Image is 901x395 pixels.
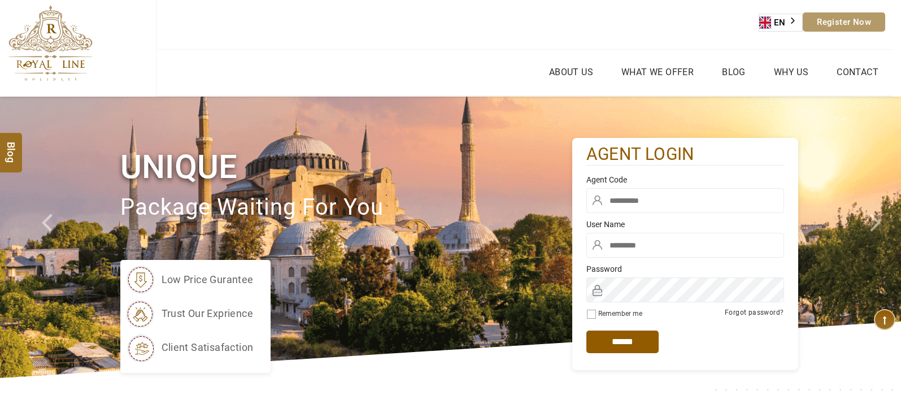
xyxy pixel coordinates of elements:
[759,14,803,32] div: Language
[27,97,72,378] a: Check next prev
[586,144,784,166] h2: agent login
[126,266,254,294] li: low price gurantee
[771,64,811,80] a: Why Us
[598,310,642,318] label: Remember me
[759,14,803,32] aside: Language selected: English
[8,5,93,81] img: The Royal Line Holidays
[126,299,254,328] li: trust our exprience
[120,189,572,227] p: package waiting for you
[719,64,748,80] a: Blog
[586,174,784,185] label: Agent Code
[619,64,697,80] a: What we Offer
[856,97,901,378] a: Check next image
[803,12,885,32] a: Register Now
[759,14,802,31] a: EN
[725,309,784,316] a: Forgot password?
[586,263,784,275] label: Password
[586,219,784,230] label: User Name
[4,141,19,151] span: Blog
[546,64,596,80] a: About Us
[120,146,572,188] h1: Unique
[126,333,254,362] li: client satisafaction
[834,64,881,80] a: Contact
